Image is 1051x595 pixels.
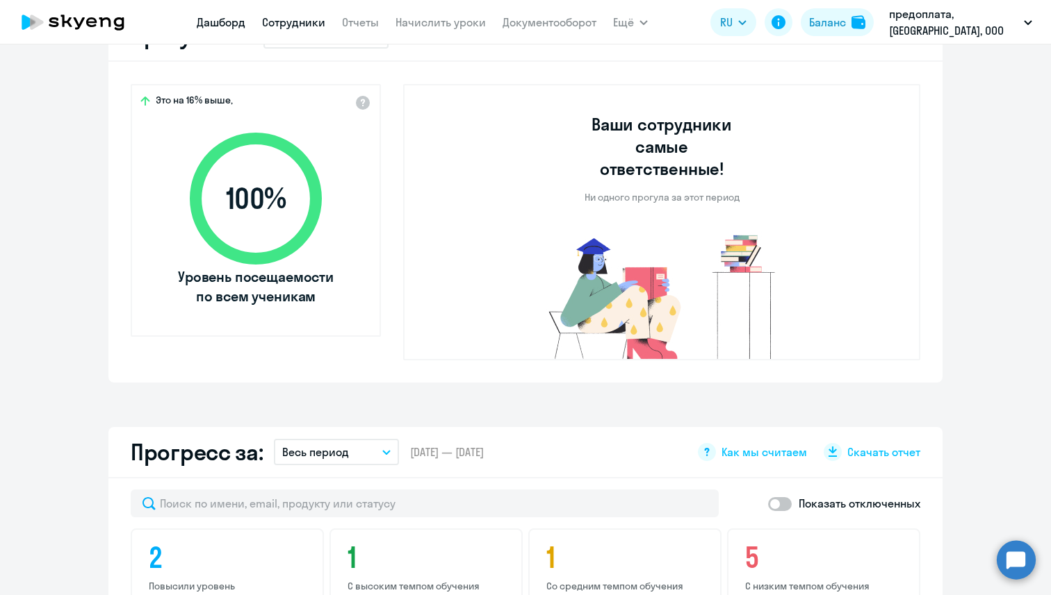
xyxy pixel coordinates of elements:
div: Баланс [809,14,846,31]
img: balance [852,15,865,29]
p: предоплата, [GEOGRAPHIC_DATA], ООО [889,6,1018,39]
span: Скачать отчет [847,444,920,460]
button: RU [710,8,756,36]
button: Балансbalance [801,8,874,36]
img: no-truants [523,231,801,359]
p: Повысили уровень [149,580,310,592]
span: RU [720,14,733,31]
p: С низким темпом обучения [745,580,906,592]
p: Со средним темпом обучения [546,580,708,592]
p: Показать отключенных [799,495,920,512]
h4: 1 [546,541,708,574]
h4: 5 [745,541,906,574]
a: Сотрудники [262,15,325,29]
a: Отчеты [342,15,379,29]
span: 100 % [176,182,336,215]
span: Уровень посещаемости по всем ученикам [176,267,336,306]
h3: Ваши сотрудники самые ответственные! [573,113,751,180]
h2: Прогресс за: [131,438,263,466]
a: Документооборот [503,15,596,29]
p: Ни одного прогула за этот период [585,191,740,203]
button: Ещё [613,8,648,36]
p: Весь период [282,444,349,460]
button: Весь период [274,439,399,465]
span: [DATE] — [DATE] [410,444,484,460]
h4: 1 [348,541,509,574]
a: Дашборд [197,15,245,29]
span: Ещё [613,14,634,31]
a: Начислить уроки [396,15,486,29]
h4: 2 [149,541,310,574]
input: Поиск по имени, email, продукту или статусу [131,489,719,517]
p: С высоким темпом обучения [348,580,509,592]
span: Как мы считаем [722,444,807,460]
button: предоплата, [GEOGRAPHIC_DATA], ООО [882,6,1039,39]
span: Это на 16% выше, [156,94,233,110]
